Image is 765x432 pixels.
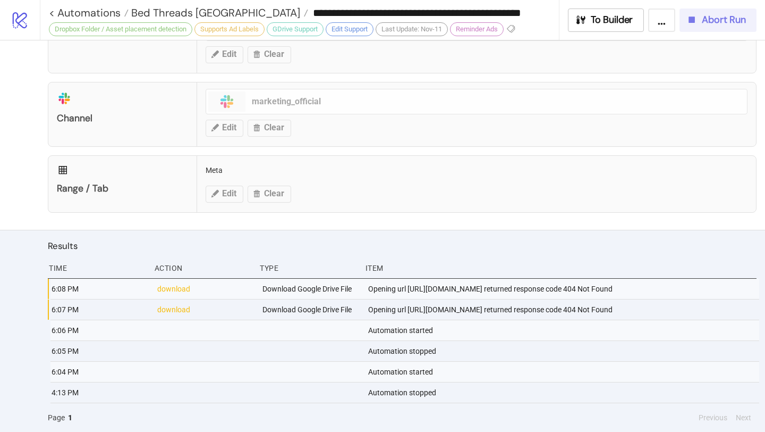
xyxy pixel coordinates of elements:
div: Reminder Ads [450,22,504,36]
div: download [156,279,254,299]
div: Action [154,258,252,278]
button: 1 [65,412,75,423]
div: Last Update: Nov-11 [376,22,448,36]
div: 6:06 PM [50,320,149,340]
div: download [156,300,254,320]
button: Abort Run [679,9,756,32]
div: Automation stopped [367,341,759,361]
h2: Results [48,239,756,253]
span: To Builder [591,14,633,26]
div: Item [364,258,756,278]
div: Dropbox Folder / Asset placement detection [49,22,192,36]
div: 4:13 PM [50,383,149,403]
div: 6:08 PM [50,279,149,299]
div: Opening url [URL][DOMAIN_NAME] returned response code 404 Not Found [367,300,759,320]
div: Automation started [367,362,759,382]
div: Time [48,258,146,278]
div: Download Google Drive File [261,279,360,299]
div: Download Google Drive File [261,300,360,320]
div: Automation stopped [367,383,759,403]
a: < Automations [49,7,129,18]
div: GDrive Support [267,22,324,36]
button: Next [733,412,754,423]
div: Type [259,258,357,278]
div: 6:04 PM [50,362,149,382]
div: 6:05 PM [50,341,149,361]
button: To Builder [568,9,644,32]
div: Opening url [URL][DOMAIN_NAME] returned response code 404 Not Found [367,279,759,299]
div: Supports Ad Labels [194,22,265,36]
span: Bed Threads [GEOGRAPHIC_DATA] [129,6,300,20]
button: Previous [695,412,730,423]
button: ... [648,9,675,32]
span: Page [48,412,65,423]
a: Bed Threads [GEOGRAPHIC_DATA] [129,7,308,18]
div: Edit Support [326,22,373,36]
div: 6:07 PM [50,300,149,320]
span: Abort Run [702,14,746,26]
div: Automation started [367,320,759,340]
